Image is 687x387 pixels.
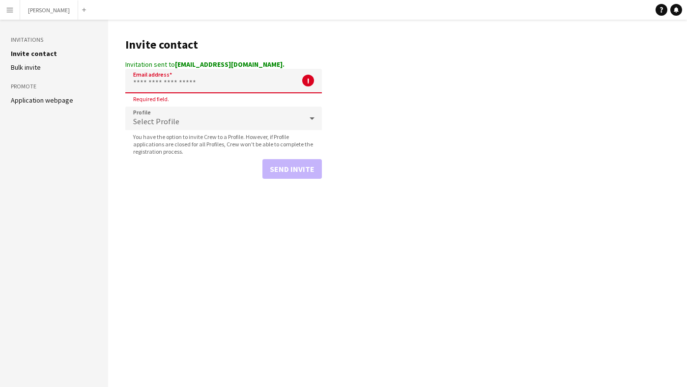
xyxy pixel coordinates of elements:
[11,49,57,58] a: Invite contact
[175,60,285,69] strong: [EMAIL_ADDRESS][DOMAIN_NAME].
[11,35,97,44] h3: Invitations
[125,133,322,155] span: You have the option to invite Crew to a Profile. However, if Profile applications are closed for ...
[133,116,179,126] span: Select Profile
[125,95,177,103] span: Required field.
[20,0,78,20] button: [PERSON_NAME]
[11,96,73,105] a: Application webpage
[11,82,97,91] h3: Promote
[125,37,322,52] h1: Invite contact
[11,63,41,72] a: Bulk invite
[125,60,322,69] div: Invitation sent to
